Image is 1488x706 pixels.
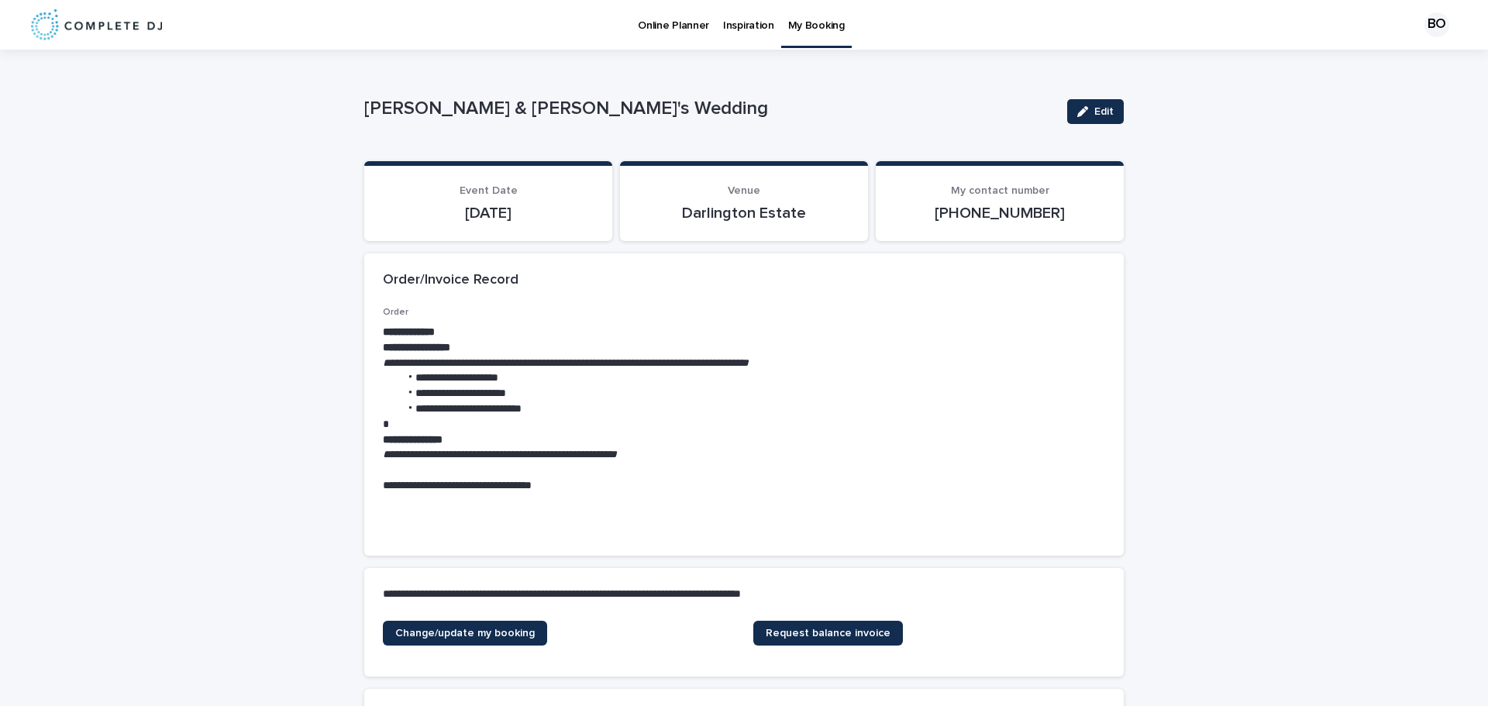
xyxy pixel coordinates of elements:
a: Request balance invoice [753,621,903,646]
button: Edit [1067,99,1124,124]
div: BO [1424,12,1449,37]
span: Order [383,308,408,317]
img: 8nP3zCmvR2aWrOmylPw8 [31,9,162,40]
p: [PERSON_NAME] & [PERSON_NAME]'s Wedding [364,98,1055,120]
span: Event Date [460,185,518,196]
h2: Order/Invoice Record [383,272,518,289]
span: Edit [1094,106,1114,117]
a: Change/update my booking [383,621,547,646]
span: Change/update my booking [395,628,535,639]
span: Venue [728,185,760,196]
p: [PHONE_NUMBER] [894,204,1105,222]
span: My contact number [951,185,1049,196]
p: Darlington Estate [639,204,849,222]
p: [DATE] [383,204,594,222]
span: Request balance invoice [766,628,890,639]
